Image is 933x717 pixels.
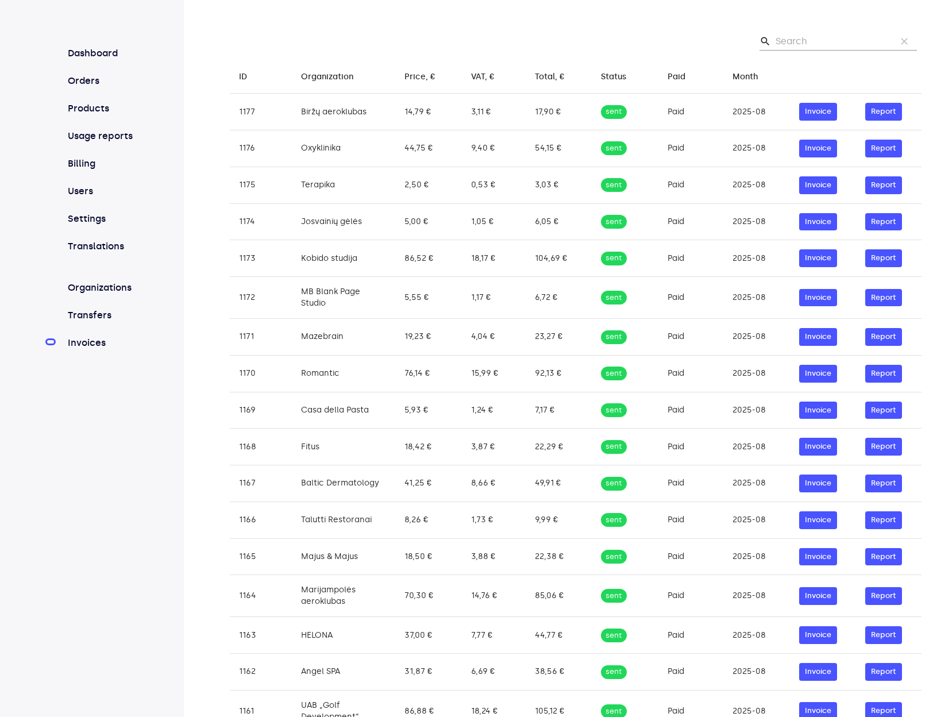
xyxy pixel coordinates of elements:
[865,289,902,307] button: Report
[865,103,902,121] button: Report
[799,548,837,566] button: Invoice
[301,515,372,525] a: Talutti Restoranai
[805,179,831,192] span: Invoice
[301,180,335,190] a: Terapika
[301,405,369,415] a: Casa della Pasta
[723,203,790,240] td: 2025-08
[301,442,319,452] a: Fitus
[865,140,902,157] button: Report
[65,47,142,60] a: Dashboard
[658,502,723,538] td: Paid
[865,626,902,644] button: Report
[462,167,526,203] td: 0,53 €
[658,392,723,429] td: Paid
[805,514,831,527] span: Invoice
[871,629,896,642] span: Report
[601,706,627,717] span: sent
[526,465,592,502] td: 49,91 €
[395,538,461,575] td: 18,50 €
[230,277,292,319] td: 1172
[865,440,902,450] a: Report
[799,705,837,715] a: Invoice
[301,666,340,676] a: Angel SPA
[658,465,723,502] td: Paid
[301,217,362,226] a: Josvainių gėlės
[462,502,526,538] td: 1,73 €
[230,465,292,502] td: 1167
[462,654,526,691] td: 6,69 €
[601,591,627,602] span: sent
[462,575,526,617] td: 14,76 €
[805,404,831,417] span: Invoice
[301,585,356,606] a: Marijampolės aeroklubas
[799,103,837,121] button: Invoice
[799,514,837,523] a: Invoice
[865,589,902,599] a: Report
[462,130,526,167] td: 9,40 €
[658,654,723,691] td: Paid
[799,105,837,115] a: Invoice
[799,215,837,225] a: Invoice
[462,319,526,356] td: 4,04 €
[230,167,292,203] td: 1175
[526,429,592,465] td: 22,29 €
[65,281,142,295] a: Organizations
[526,502,592,538] td: 9,99 €
[230,94,292,130] td: 1177
[799,289,837,307] button: Invoice
[865,629,902,638] a: Report
[865,402,902,419] button: Report
[601,180,627,191] span: sent
[601,292,627,303] span: sent
[395,355,461,392] td: 76,14 €
[526,654,592,691] td: 38,56 €
[658,203,723,240] td: Paid
[230,355,292,392] td: 1170
[871,589,896,603] span: Report
[805,629,831,642] span: Invoice
[65,74,142,88] a: Orders
[799,477,837,487] a: Invoice
[799,629,837,638] a: Invoice
[230,617,292,654] td: 1163
[723,94,790,130] td: 2025-08
[776,32,887,51] input: Search
[526,277,592,319] td: 6,72 €
[601,70,641,84] span: Status
[526,575,592,617] td: 85,06 €
[462,617,526,654] td: 7,77 €
[526,94,592,130] td: 17,90 €
[526,392,592,429] td: 7,17 €
[230,392,292,429] td: 1169
[526,538,592,575] td: 22,38 €
[668,70,685,84] div: Paid
[799,142,837,152] a: Invoice
[865,438,902,456] button: Report
[395,575,461,617] td: 70,30 €
[658,240,723,277] td: Paid
[723,654,790,691] td: 2025-08
[865,550,902,560] a: Report
[462,355,526,392] td: 15,99 €
[301,331,344,341] a: Mazebrain
[601,405,627,416] span: sent
[230,575,292,617] td: 1164
[799,511,837,529] button: Invoice
[395,130,461,167] td: 44,75 €
[799,438,837,456] button: Invoice
[723,465,790,502] td: 2025-08
[871,330,896,344] span: Report
[723,538,790,575] td: 2025-08
[395,617,461,654] td: 37,00 €
[732,70,758,84] div: Month
[230,319,292,356] td: 1171
[65,157,142,171] a: Billing
[865,514,902,523] a: Report
[805,440,831,453] span: Invoice
[865,365,902,383] button: Report
[871,105,896,118] span: Report
[462,94,526,130] td: 3,11 €
[871,291,896,304] span: Report
[865,705,902,715] a: Report
[395,277,461,319] td: 5,55 €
